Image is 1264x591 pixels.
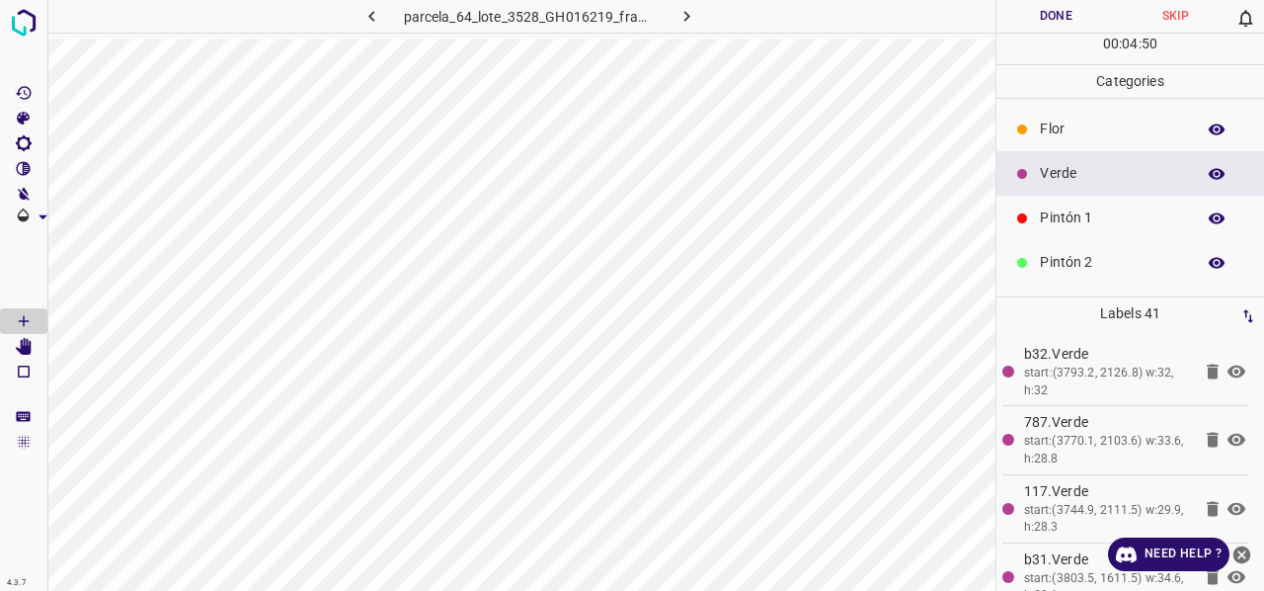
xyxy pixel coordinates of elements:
[1040,252,1185,273] p: Pintón 2
[2,575,32,591] div: 4.3.7
[404,5,656,33] h6: parcela_64_lote_3528_GH016219_frame_00121_117050.jpg
[1103,34,1119,54] p: 00
[1024,344,1191,365] p: b32.Verde
[1142,34,1157,54] p: 50
[1040,208,1185,228] p: Pintón 1
[1024,412,1191,433] p: 787.Verde
[1024,481,1191,502] p: 117.Verde
[1103,34,1157,64] div: : :
[996,151,1264,196] div: Verde
[996,65,1264,98] p: Categories
[1040,119,1185,139] p: Flor
[1024,502,1191,537] div: start:(3744.9, 2111.5) w:29.9, h:28.3
[996,107,1264,151] div: Flor
[1024,365,1191,399] div: start:(3793.2, 2126.8) w:32, h:32
[1024,549,1191,570] p: b31.Verde
[6,5,41,41] img: logo
[1122,34,1138,54] p: 04
[1040,163,1185,184] p: Verde
[1024,433,1191,467] div: start:(3770.1, 2103.6) w:33.6, h:28.8
[996,285,1264,329] div: Pintón 3
[1108,538,1229,571] a: Need Help ?
[996,240,1264,285] div: Pintón 2
[1002,297,1258,330] p: Labels 41
[996,196,1264,240] div: Pintón 1
[1229,538,1254,571] button: close-help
